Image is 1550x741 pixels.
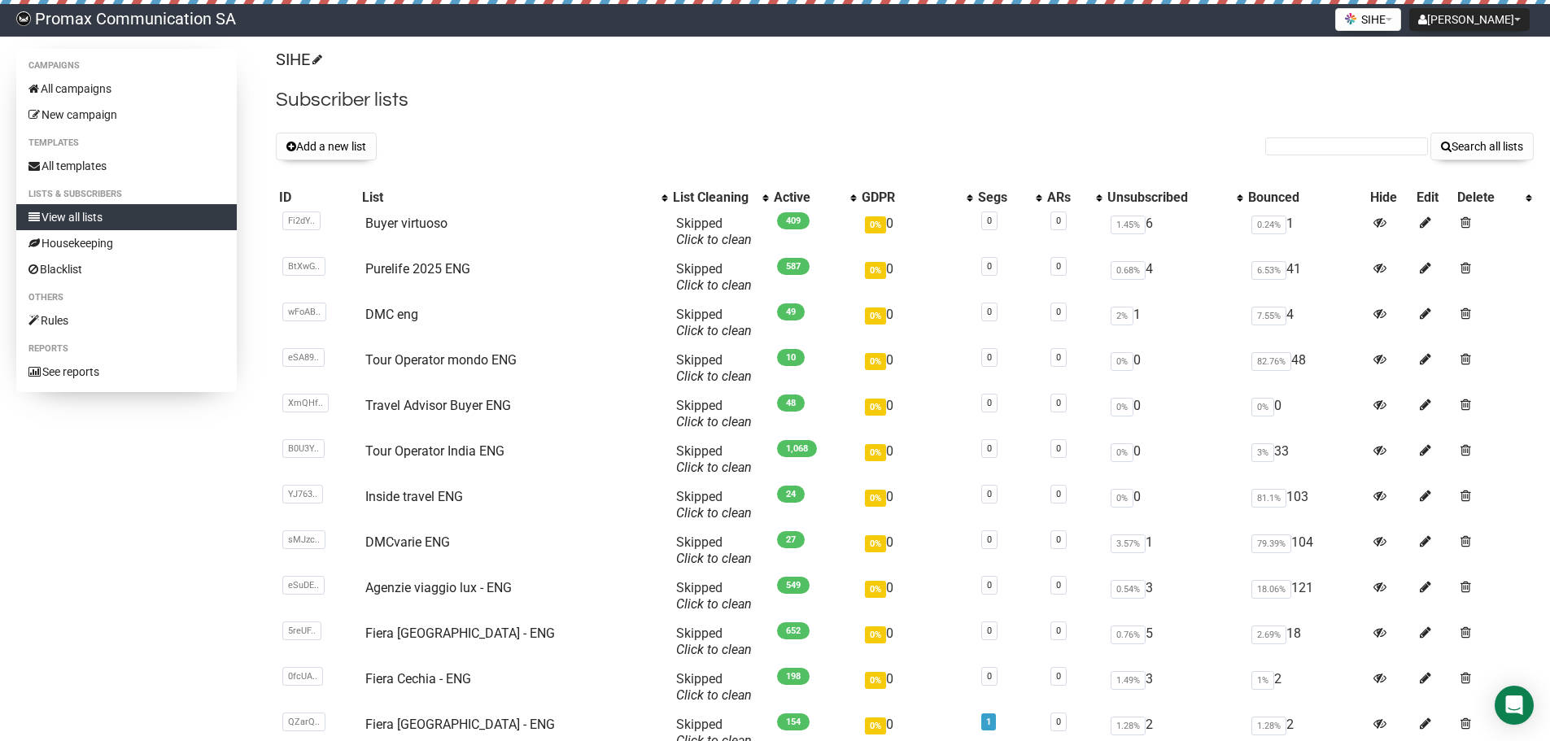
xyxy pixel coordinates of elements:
th: Edit: No sort applied, sorting is disabled [1413,186,1453,209]
span: 0% [865,717,886,734]
div: Delete [1457,190,1517,206]
span: 1.49% [1111,671,1146,690]
li: Lists & subscribers [16,185,237,204]
span: 0% [865,535,886,552]
a: 0 [987,307,992,317]
td: 33 [1245,437,1367,482]
span: 27 [777,531,805,548]
button: SIHE [1335,8,1401,31]
span: 1,068 [777,440,817,457]
a: 0 [987,216,992,226]
a: 0 [987,671,992,682]
td: 4 [1104,255,1245,300]
a: 0 [1056,352,1061,363]
a: New campaign [16,102,237,128]
td: 5 [1104,619,1245,665]
span: 48 [777,394,805,412]
span: 1% [1251,671,1274,690]
a: 0 [987,352,992,363]
span: 154 [777,713,810,730]
span: 549 [777,577,810,594]
td: 0 [1104,391,1245,437]
div: Open Intercom Messenger [1495,686,1534,725]
a: Click to clean [676,323,752,338]
span: Skipped [676,534,752,566]
td: 104 [1245,528,1367,573]
div: Hide [1370,190,1411,206]
span: 0% [1111,489,1133,508]
td: 1 [1104,300,1245,346]
span: 0% [865,353,886,370]
td: 0 [858,619,975,665]
div: Bounced [1248,190,1364,206]
li: Reports [16,339,237,359]
div: ARs [1047,190,1088,206]
span: 198 [777,668,810,685]
button: Search all lists [1430,133,1534,160]
span: 5reUF.. [282,621,321,640]
td: 1 [1245,209,1367,255]
span: Skipped [676,580,752,612]
span: eSuDE.. [282,576,325,595]
div: Unsubscribed [1107,190,1229,206]
th: GDPR: No sort applied, activate to apply an ascending sort [858,186,975,209]
td: 0 [858,391,975,437]
a: Travel Advisor Buyer ENG [365,398,511,413]
td: 0 [1245,391,1367,437]
span: 0% [1251,398,1274,416]
span: 3.57% [1111,534,1146,553]
a: See reports [16,359,237,385]
a: Fiera Cechia - ENG [365,671,471,687]
td: 3 [1104,665,1245,710]
span: 0% [865,216,886,233]
td: 0 [1104,437,1245,482]
a: 0 [987,580,992,591]
span: 79.39% [1251,534,1291,553]
div: List [362,190,653,206]
span: Fi2dY.. [282,211,321,230]
a: 0 [1056,216,1061,226]
th: ARs: No sort applied, activate to apply an ascending sort [1044,186,1104,209]
a: Fiera [GEOGRAPHIC_DATA] - ENG [365,625,555,641]
button: [PERSON_NAME] [1409,8,1530,31]
a: 0 [987,398,992,408]
div: Edit [1417,190,1450,206]
span: Skipped [676,443,752,475]
td: 0 [1104,346,1245,391]
td: 0 [858,209,975,255]
td: 0 [858,255,975,300]
a: 0 [987,534,992,545]
td: 0 [858,573,975,619]
a: DMCvarie ENG [365,534,450,550]
span: 1.45% [1111,216,1146,234]
span: 2.69% [1251,625,1286,644]
span: 1.28% [1251,717,1286,735]
a: 0 [1056,398,1061,408]
a: Click to clean [676,277,752,293]
a: SIHE [276,50,320,69]
span: 0.24% [1251,216,1286,234]
span: 0fcUA.. [282,667,323,686]
span: 409 [777,212,810,229]
span: 0.54% [1111,580,1146,599]
th: Active: No sort applied, activate to apply an ascending sort [771,186,858,209]
a: 0 [987,625,992,636]
a: Housekeeping [16,230,237,256]
img: favicons [1344,12,1357,25]
td: 0 [1104,482,1245,528]
span: 0% [865,262,886,279]
a: All templates [16,153,237,179]
a: 0 [987,443,992,454]
li: Others [16,288,237,307]
td: 41 [1245,255,1367,300]
span: 10 [777,349,805,366]
td: 0 [858,437,975,482]
a: Inside travel ENG [365,489,463,504]
span: Skipped [676,261,752,293]
td: 1 [1104,528,1245,573]
span: Skipped [676,625,752,657]
a: 0 [1056,489,1061,499]
span: 0% [865,581,886,598]
span: 0% [1111,352,1133,371]
span: 0% [865,626,886,643]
